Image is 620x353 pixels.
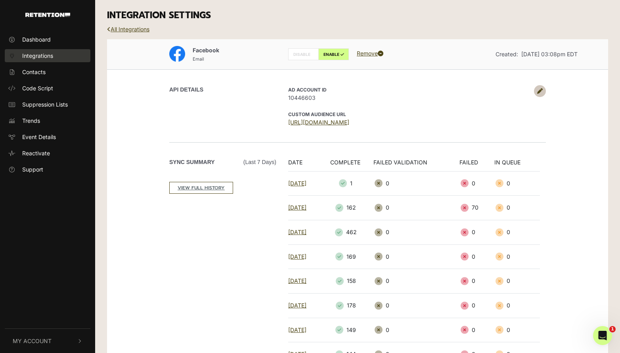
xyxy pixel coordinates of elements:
a: [DATE] [288,302,306,309]
span: Created: [496,51,518,57]
a: [URL][DOMAIN_NAME] [288,119,349,126]
td: 0 [494,220,540,244]
th: FAILED [459,158,494,172]
a: All Integrations [107,26,149,32]
strong: AD Account ID [288,87,327,93]
td: 70 [459,196,494,220]
span: Trends [22,116,40,125]
a: Integrations [5,49,90,62]
h3: INTEGRATION SETTINGS [107,10,608,21]
a: VIEW FULL HISTORY [169,182,233,194]
a: Trends [5,114,90,127]
td: 0 [373,196,460,220]
a: Remove [357,50,383,57]
td: 0 [459,220,494,244]
td: 162 [322,196,373,220]
a: [DATE] [288,253,306,260]
img: Retention.com [25,13,70,17]
td: 0 [459,318,494,342]
span: Integrations [22,52,53,60]
a: [DATE] [288,204,306,211]
small: Email [193,56,204,62]
td: 0 [494,171,540,196]
a: [DATE] [288,229,306,235]
th: DATE [288,158,322,172]
th: COMPLETE [322,158,373,172]
th: IN QUEUE [494,158,540,172]
td: 0 [373,220,460,244]
td: 0 [494,293,540,318]
td: 462 [322,220,373,244]
span: Contacts [22,68,46,76]
td: 149 [322,318,373,342]
th: FAILED VALIDATION [373,158,460,172]
a: Contacts [5,65,90,78]
td: 1 [322,171,373,196]
span: Reactivate [22,149,50,157]
span: My Account [13,337,52,345]
label: DISABLE [288,48,319,60]
a: Dashboard [5,33,90,46]
span: Facebook [193,47,219,53]
span: (Last 7 days) [243,158,276,166]
span: Suppression Lists [22,100,68,109]
td: 0 [373,244,460,269]
td: 0 [494,244,540,269]
td: 0 [494,318,540,342]
span: 10446603 [288,93,530,102]
a: Support [5,163,90,176]
a: Reactivate [5,147,90,160]
td: 158 [322,269,373,294]
span: Support [22,165,43,174]
td: 0 [494,269,540,294]
td: 169 [322,244,373,269]
strong: CUSTOM AUDIENCE URL [288,111,346,117]
a: Code Script [5,82,90,95]
td: 0 [459,269,494,294]
a: Suppression Lists [5,98,90,111]
td: 0 [494,196,540,220]
td: 0 [373,171,460,196]
img: Facebook [169,46,185,62]
td: 0 [373,293,460,318]
button: My Account [5,329,90,353]
td: 0 [459,293,494,318]
a: [DATE] [288,180,306,187]
a: [DATE] [288,277,306,284]
span: Event Details [22,133,56,141]
a: [DATE] [288,326,306,333]
td: 0 [459,244,494,269]
a: Event Details [5,130,90,143]
td: 0 [373,269,460,294]
td: 178 [322,293,373,318]
label: API DETAILS [169,86,203,94]
span: [DATE] 03:08pm EDT [521,51,578,57]
span: 1 [609,326,616,332]
td: 0 [373,318,460,342]
iframe: Intercom live chat [593,326,612,345]
label: ENABLE [318,48,349,60]
span: Dashboard [22,35,51,44]
td: 0 [459,171,494,196]
label: Sync Summary [169,158,276,166]
span: Code Script [22,84,53,92]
